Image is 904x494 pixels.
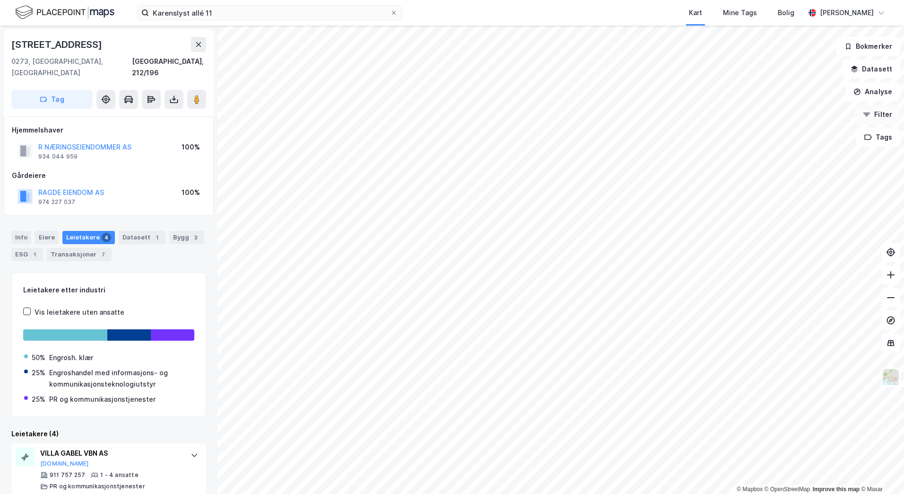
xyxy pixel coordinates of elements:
div: [GEOGRAPHIC_DATA], 212/196 [132,56,206,79]
div: 0273, [GEOGRAPHIC_DATA], [GEOGRAPHIC_DATA] [11,56,132,79]
div: 974 227 037 [38,198,75,206]
div: 25% [32,367,45,379]
button: Filter [855,105,900,124]
div: Bolig [778,7,794,18]
div: Gårdeiere [12,170,206,181]
button: Bokmerker [836,37,900,56]
img: Z [882,368,900,386]
div: VILLA GABEL VBN AS [40,448,181,459]
div: 911 757 257 [50,471,85,479]
div: [PERSON_NAME] [820,7,874,18]
div: Datasett [119,231,165,244]
div: Leietakere etter industri [23,284,194,296]
div: [STREET_ADDRESS] [11,37,104,52]
div: 50% [32,352,45,363]
div: Mine Tags [723,7,757,18]
div: Vis leietakere uten ansatte [35,307,124,318]
div: 100% [182,141,200,153]
button: Datasett [843,60,900,79]
div: Info [11,231,31,244]
a: Improve this map [813,486,860,493]
div: Bygg [169,231,204,244]
input: Søk på adresse, matrikkel, gårdeiere, leietakere eller personer [149,6,390,20]
div: 100% [182,187,200,198]
div: 1 [152,233,162,242]
div: 934 044 959 [38,153,78,160]
div: 7 [98,250,108,259]
a: Mapbox [737,486,763,493]
div: Hjemmelshaver [12,124,206,136]
div: 1 [30,250,39,259]
iframe: Chat Widget [857,449,904,494]
div: 4 [102,233,111,242]
div: ESG [11,248,43,261]
div: Kart [689,7,702,18]
button: [DOMAIN_NAME] [40,460,89,468]
div: PR og kommunikasjonstjenester [49,394,156,405]
div: Engrosh. klær [49,352,93,363]
div: Kontrollprogram for chat [857,449,904,494]
a: OpenStreetMap [765,486,810,493]
div: PR og kommunikasjonstjenester [50,483,145,490]
div: 3 [191,233,200,242]
div: Leietakere (4) [11,428,206,440]
div: Transaksjoner [47,248,112,261]
div: Eiere [35,231,59,244]
div: Engroshandel med informasjons- og kommunikasjonsteknologiutstyr [49,367,193,390]
button: Analyse [845,82,900,101]
button: Tag [11,90,93,109]
button: Tags [856,128,900,147]
div: 25% [32,394,45,405]
img: logo.f888ab2527a4732fd821a326f86c7f29.svg [15,4,114,21]
div: Leietakere [62,231,115,244]
div: 1 - 4 ansatte [100,471,139,479]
